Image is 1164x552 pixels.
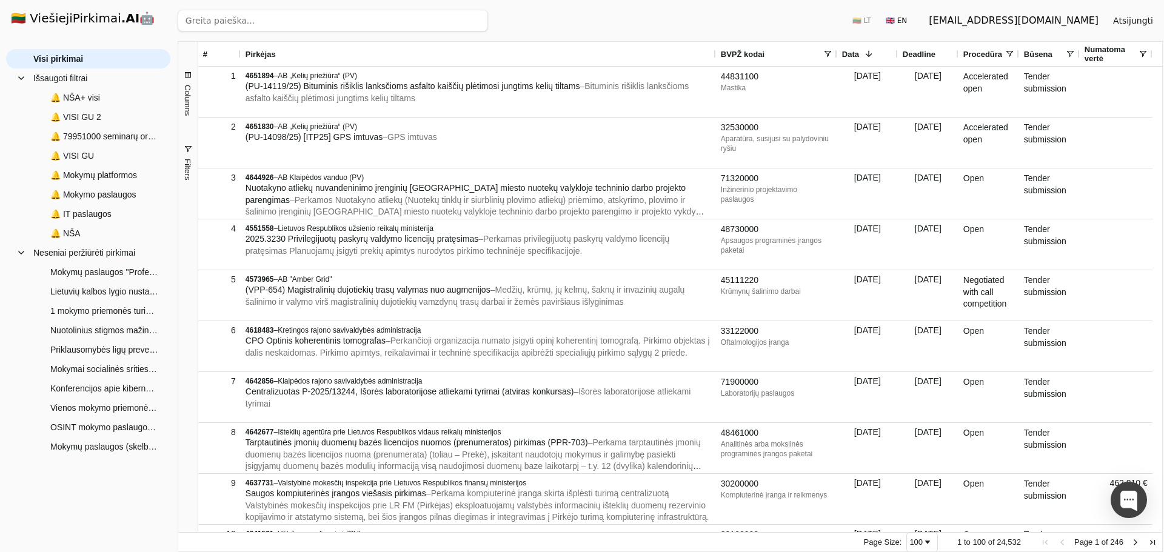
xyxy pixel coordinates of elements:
[50,108,101,126] span: 🔔 VISI GU 2
[246,387,691,408] span: – Išorės laboratorijose atliekami tyrimai
[246,234,478,244] span: 2025.3230 Privilegijuotų paskyrų valdymo licencijų pratęsimas
[50,282,158,301] span: Lietuvių kalbos lygio nustatymo testų sukūrimo paslaugos (Atviras konkursas)
[246,234,670,256] span: – Perkamas privilegijuotų paskyrų valdymo licencijų pratęsimas Planuojamų įsigyti prekių apimtys ...
[1074,537,1092,547] span: Page
[721,388,832,398] div: Laboratorijų paslaugos
[203,474,236,492] div: 9
[50,321,158,339] span: Nuotolinius stigmos mažinimo ekspertų komandos mokymai ir konsultacijos
[183,85,192,116] span: Columns
[721,325,832,338] div: 33122000
[246,387,574,396] span: Centralizuotas P-2025/13244, Išorės laboratorijose atliekami tyrimai (atviras konkursas)
[50,147,94,165] span: 🔔 VISI GU
[203,424,236,441] div: 8
[246,285,684,307] span: – Medžių, krūmų, jų kelmų, šaknų ir invazinių augalų šalinimo ir valymo virš magistralinių dujoti...
[203,50,207,59] span: #
[837,118,898,168] div: [DATE]
[203,220,236,238] div: 4
[1019,321,1080,371] div: Tender submission
[246,122,274,131] span: 4651830
[721,122,832,134] div: 32530000
[898,219,958,270] div: [DATE]
[1019,168,1080,219] div: Tender submission
[721,173,832,185] div: 71320000
[278,377,422,385] span: Klaipėdos rajono savivaldybės administracija
[958,67,1019,117] div: Accelerated open
[203,169,236,187] div: 3
[1085,45,1138,63] span: Numatoma vertė
[246,71,711,81] div: –
[958,270,1019,321] div: Negotiated with call competition
[837,474,898,524] div: [DATE]
[50,399,158,417] span: Vienos mokymo priemonės turinio parengimo su skaitmenine versija 3–5 m. vaikams A1–A2 paslaugų pi...
[178,10,488,32] input: Greita paieška...
[203,373,236,390] div: 7
[1019,474,1080,524] div: Tender submission
[50,341,158,359] span: Priklausomybės ligų prevencijos mokymų mokytojams, tėvams ir vaikams organizavimo paslaugos
[721,529,832,541] div: 33100000
[988,537,995,547] span: of
[721,338,832,347] div: Oftalmologijos įranga
[246,81,580,91] span: (PU-14119/25) Bituminis rišiklis lanksčioms asfalto kaiščių plėtimosi jungtims kelių tiltams
[50,166,137,184] span: 🔔 Mokymų platformos
[246,427,711,437] div: –
[50,224,81,242] span: 🔔 NŠA
[246,173,711,182] div: –
[837,219,898,270] div: [DATE]
[721,134,832,153] div: Aparatūra, susijusi su palydoviniu ryšiu
[246,285,490,294] span: (VPP-654) Magistralinių dujotiekių trasų valymas nuo augmenijos
[246,71,274,80] span: 4651894
[278,224,433,233] span: Lietuvos Respublikos užsienio reikalų ministerija
[1019,270,1080,321] div: Tender submission
[721,274,832,287] div: 45111220
[203,271,236,288] div: 5
[246,336,386,345] span: CPO Optinis koherentinis tomografas
[1040,537,1050,547] div: First Page
[898,423,958,473] div: [DATE]
[864,537,902,547] div: Page Size:
[246,428,274,436] span: 4642677
[50,88,100,107] span: 🔔 NŠA+ visi
[50,437,158,456] span: Mokymų paslaugos (skelbiama apklausa)
[246,183,686,205] span: Nuotakyno atliekų nuvandeninimo įrenginių [GEOGRAPHIC_DATA] miesto nuotekų valykloje techninio da...
[246,488,426,498] span: Saugos kompiuterinės įrangos viešasis pirkimas
[898,118,958,168] div: [DATE]
[1110,537,1123,547] span: 246
[246,195,707,228] span: – Perkamos Nuotakyno atliekų (Nuotekų tinklų ir siurblinių plovimo atliekų) priėmimo, atskyrimo, ...
[721,439,832,459] div: Analitinės arba mokslinės programinės įrangos paketai
[837,67,898,117] div: [DATE]
[246,132,383,142] span: (PU-14098/25) [ITP25] GPS imtuvas
[246,173,274,182] span: 4644926
[203,322,236,339] div: 6
[1019,372,1080,422] div: Tender submission
[909,537,923,547] div: 100
[721,50,764,59] span: BVPŽ kodai
[50,127,158,145] span: 🔔 79951000 seminarų org pasl
[33,50,83,68] span: Visi pirkimai
[246,224,274,233] span: 4551558
[837,423,898,473] div: [DATE]
[203,118,236,136] div: 2
[246,224,711,233] div: –
[837,372,898,422] div: [DATE]
[1080,474,1152,524] div: 462 810 €
[246,376,711,386] div: –
[278,173,364,182] span: AB Klaipėdos vanduo (PV)
[278,479,526,487] span: Valstybinė mokesčių inspekcija prie Lietuvos Respublikos finansų ministerijos
[837,270,898,321] div: [DATE]
[721,185,832,204] div: Inžinerinio projektavimo paslaugos
[898,321,958,371] div: [DATE]
[50,185,136,204] span: 🔔 Mokymo paslaugos
[246,488,709,522] span: – Perkama kompiuterinė įranga skirta išplėsti turimą centralizuotą Valstybinės mokesčių inspekcij...
[906,533,938,552] div: Page Size
[964,537,971,547] span: to
[842,50,859,59] span: Data
[246,479,274,487] span: 4637731
[958,372,1019,422] div: Open
[246,325,711,335] div: –
[50,263,158,281] span: Mokymų paslaugos "Profesinio mokymo įstaigų komandų mokymų organizavimo ir įgyvendinimo paslaugos"
[246,122,711,131] div: –
[246,50,276,59] span: Pirkėjas
[1024,50,1052,59] span: Būsena
[278,122,357,131] span: AB „Kelių priežiūra“ (PV)
[246,529,711,539] div: –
